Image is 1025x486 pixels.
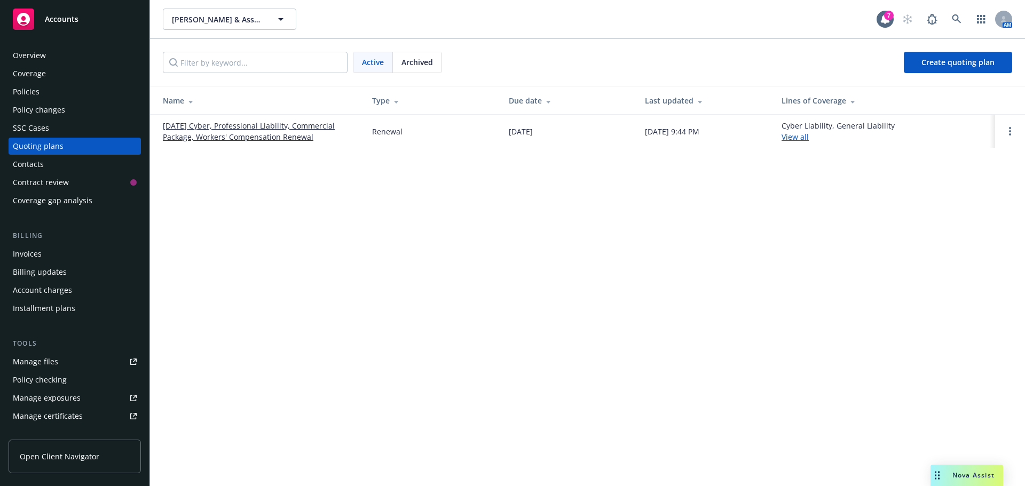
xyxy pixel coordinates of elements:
a: Coverage [9,65,141,82]
div: Contract review [13,174,69,191]
div: 7 [884,11,894,20]
a: Start snowing [897,9,918,30]
span: Active [362,57,384,68]
button: [PERSON_NAME] & Associates CPAs, LLP [163,9,296,30]
div: Manage files [13,353,58,370]
a: [DATE] Cyber, Professional Liability, Commercial Package, Workers' Compensation Renewal [163,120,355,142]
div: Cyber Liability, General Liability [782,120,895,142]
a: Invoices [9,245,141,262]
div: Renewal [372,126,403,137]
a: Accounts [9,4,141,34]
div: Installment plans [13,300,75,317]
div: Name [163,95,355,106]
span: Archived [401,57,433,68]
span: Create quoting plan [921,57,995,67]
span: Nova Assist [952,471,995,480]
a: Policy changes [9,101,141,118]
a: Coverage gap analysis [9,192,141,209]
a: Contacts [9,156,141,173]
a: Account charges [9,282,141,299]
div: Due date [509,95,628,106]
a: Search [946,9,967,30]
span: [PERSON_NAME] & Associates CPAs, LLP [172,14,264,25]
div: Quoting plans [13,138,64,155]
div: Billing updates [13,264,67,281]
a: Overview [9,47,141,64]
div: Overview [13,47,46,64]
div: Contacts [13,156,44,173]
div: [DATE] [509,126,533,137]
input: Filter by keyword... [163,52,348,73]
a: Create quoting plan [904,52,1012,73]
div: Billing [9,230,141,241]
a: Contract review [9,174,141,191]
a: Policies [9,83,141,100]
div: [DATE] 9:44 PM [645,126,699,137]
a: Switch app [971,9,992,30]
div: Last updated [645,95,764,106]
a: SSC Cases [9,119,141,137]
a: Installment plans [9,300,141,317]
div: Account charges [13,282,72,299]
div: Manage exposures [13,389,81,407]
div: Invoices [13,245,42,262]
a: Manage certificates [9,408,141,425]
a: Manage claims [9,426,141,443]
div: Manage certificates [13,408,83,425]
div: Policies [13,83,40,100]
a: Quoting plans [9,138,141,155]
div: SSC Cases [13,119,49,137]
div: Lines of Coverage [782,95,987,106]
a: View all [782,132,809,142]
span: Accounts [45,15,78,23]
a: Policy checking [9,371,141,388]
a: Billing updates [9,264,141,281]
div: Drag to move [931,465,944,486]
span: Open Client Navigator [20,451,99,462]
div: Tools [9,338,141,349]
button: Nova Assist [931,465,1003,486]
a: Open options [1004,125,1016,138]
div: Manage claims [13,426,67,443]
div: Policy changes [13,101,65,118]
a: Report a Bug [921,9,943,30]
div: Coverage gap analysis [13,192,92,209]
a: Manage files [9,353,141,370]
div: Policy checking [13,371,67,388]
div: Coverage [13,65,46,82]
div: Type [372,95,492,106]
a: Manage exposures [9,389,141,407]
